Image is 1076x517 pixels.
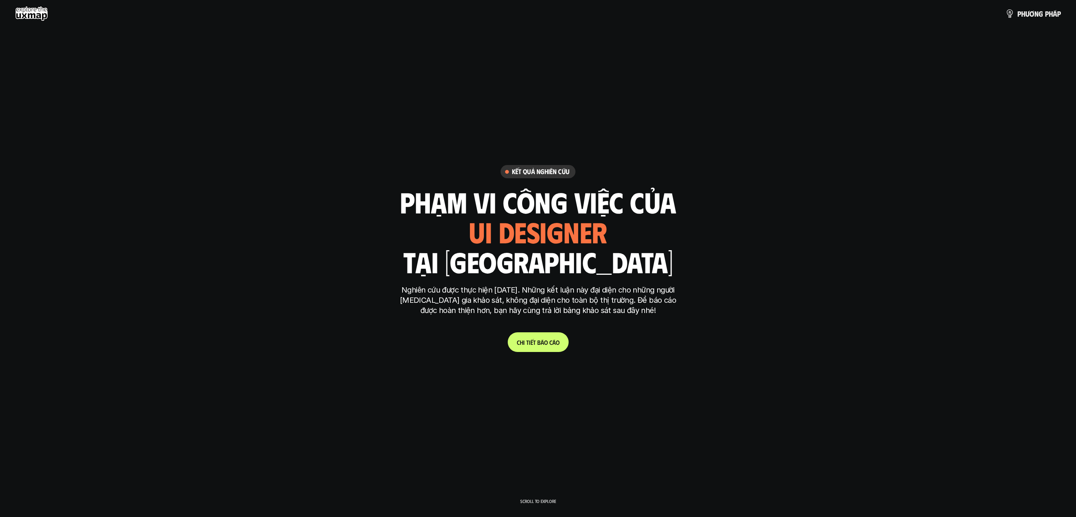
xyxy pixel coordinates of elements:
[544,339,548,346] span: o
[1005,6,1061,21] a: phươngpháp
[529,339,530,346] span: i
[1025,9,1029,18] span: ư
[403,246,673,277] h1: tại [GEOGRAPHIC_DATA]
[1049,9,1053,18] span: h
[1029,9,1034,18] span: ơ
[533,339,536,346] span: t
[1053,9,1057,18] span: á
[526,339,529,346] span: t
[530,339,533,346] span: ế
[537,339,541,346] span: b
[1021,9,1025,18] span: h
[1057,9,1061,18] span: p
[552,339,556,346] span: á
[1045,9,1049,18] span: p
[396,285,680,316] p: Nghiên cứu được thực hiện [DATE]. Những kết luận này đại diện cho những người [MEDICAL_DATA] gia ...
[520,339,523,346] span: h
[541,339,544,346] span: á
[517,339,520,346] span: C
[520,498,556,504] p: Scroll to explore
[1034,9,1039,18] span: n
[512,167,569,176] h6: Kết quả nghiên cứu
[523,339,525,346] span: i
[1039,9,1043,18] span: g
[400,186,676,218] h1: phạm vi công việc của
[556,339,560,346] span: o
[1017,9,1021,18] span: p
[549,339,552,346] span: c
[508,332,569,352] a: Chitiếtbáocáo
